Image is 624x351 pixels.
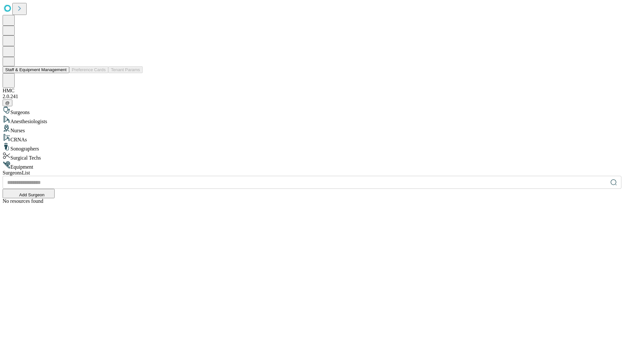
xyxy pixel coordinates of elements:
[3,198,621,204] div: No resources found
[3,88,621,94] div: HMC
[19,192,45,197] span: Add Surgeon
[3,134,621,143] div: CRNAs
[3,170,621,176] div: Surgeons List
[3,106,621,115] div: Surgeons
[3,124,621,134] div: Nurses
[108,66,143,73] button: Tenant Params
[3,66,69,73] button: Staff & Equipment Management
[69,66,108,73] button: Preference Cards
[3,161,621,170] div: Equipment
[3,152,621,161] div: Surgical Techs
[3,189,55,198] button: Add Surgeon
[5,100,10,105] span: @
[3,115,621,124] div: Anesthesiologists
[3,143,621,152] div: Sonographers
[3,99,12,106] button: @
[3,94,621,99] div: 2.0.241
